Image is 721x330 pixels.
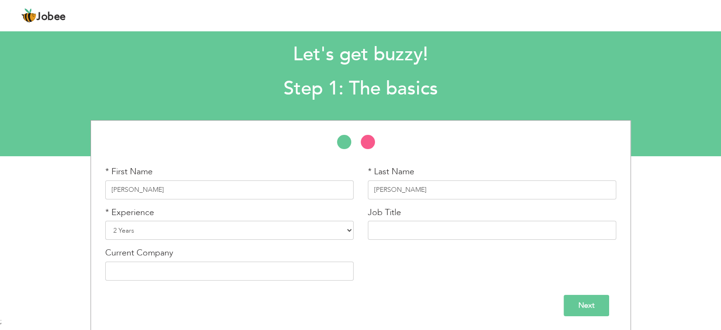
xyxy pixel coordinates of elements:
h2: Step 1: The basics [97,76,624,101]
label: Job Title [368,207,401,219]
label: * First Name [105,166,153,178]
label: * Last Name [368,166,414,178]
label: Current Company [105,247,173,259]
label: * Experience [105,207,154,219]
input: Next [564,295,609,316]
span: Jobee [37,12,66,22]
h1: Let's get buzzy! [97,42,624,67]
img: jobee.io [21,8,37,23]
